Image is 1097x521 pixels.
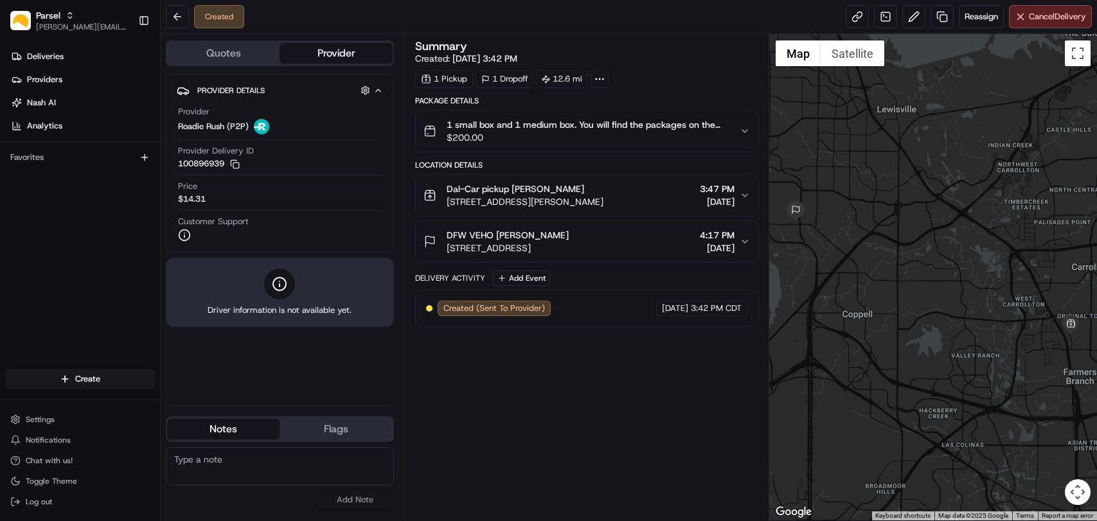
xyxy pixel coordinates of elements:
[691,303,742,314] span: 3:42 PM CDT
[208,305,352,316] span: Driver information is not available yet.
[447,118,729,131] span: 1 small box and 1 medium box. You will find the packages on the black plastic shelf by the door, ...
[27,120,62,132] span: Analytics
[415,40,467,52] h3: Summary
[1042,512,1093,519] a: Report a map error
[700,195,735,208] span: [DATE]
[178,106,210,118] span: Provider
[447,229,569,242] span: DFW VEHO [PERSON_NAME]
[415,160,758,170] div: Location Details
[178,193,206,205] span: $14.31
[772,504,815,520] a: Open this area in Google Maps (opens a new window)
[415,96,758,106] div: Package Details
[36,22,128,32] button: [PERSON_NAME][EMAIL_ADDRESS][PERSON_NAME][DOMAIN_NAME]
[415,52,517,65] span: Created:
[197,85,265,96] span: Provider Details
[1009,5,1092,28] button: CancelDelivery
[5,431,155,449] button: Notifications
[5,472,155,490] button: Toggle Theme
[938,512,1008,519] span: Map data ©2025 Google
[26,414,55,425] span: Settings
[280,43,392,64] button: Provider
[476,70,533,88] div: 1 Dropoff
[415,70,473,88] div: 1 Pickup
[5,46,160,67] a: Deliveries
[447,131,729,144] span: $200.00
[772,504,815,520] img: Google
[959,5,1004,28] button: Reassign
[178,158,240,170] button: 100896939
[27,51,64,62] span: Deliveries
[965,11,998,22] span: Reassign
[5,411,155,428] button: Settings
[27,74,62,85] span: Providers
[5,493,155,511] button: Log out
[75,373,100,385] span: Create
[700,182,735,195] span: 3:47 PM
[1065,479,1091,505] button: Map camera controls
[1029,11,1086,22] span: Cancel Delivery
[875,511,931,520] button: Keyboard shortcuts
[700,229,735,242] span: 4:17 PM
[776,40,821,66] button: Show street map
[1065,40,1091,66] button: Toggle fullscreen view
[452,53,517,64] span: [DATE] 3:42 PM
[178,121,249,132] span: Roadie Rush (P2P)
[10,11,31,31] img: Parsel
[5,93,160,113] a: Nash AI
[443,303,545,314] span: Created (Sent To Provider)
[26,455,73,466] span: Chat with us!
[416,110,758,152] button: 1 small box and 1 medium box. You will find the packages on the black plastic shelf by the door, ...
[415,273,485,283] div: Delivery Activity
[280,419,392,439] button: Flags
[821,40,884,66] button: Show satellite imagery
[178,216,249,227] span: Customer Support
[447,182,584,195] span: Dal-Car pickup [PERSON_NAME]
[5,116,160,136] a: Analytics
[254,119,269,134] img: roadie-logo-v2.jpg
[5,5,133,36] button: ParselParsel[PERSON_NAME][EMAIL_ADDRESS][PERSON_NAME][DOMAIN_NAME]
[178,181,197,192] span: Price
[493,270,550,286] button: Add Event
[536,70,588,88] div: 12.6 mi
[5,69,160,90] a: Providers
[167,419,280,439] button: Notes
[178,145,254,157] span: Provider Delivery ID
[26,476,77,486] span: Toggle Theme
[27,97,56,109] span: Nash AI
[5,147,155,168] div: Favorites
[447,242,569,254] span: [STREET_ADDRESS]
[662,303,688,314] span: [DATE]
[36,9,60,22] button: Parsel
[5,452,155,470] button: Chat with us!
[26,435,71,445] span: Notifications
[1016,512,1034,519] a: Terms
[416,221,758,262] button: DFW VEHO [PERSON_NAME][STREET_ADDRESS]4:17 PM[DATE]
[447,195,603,208] span: [STREET_ADDRESS][PERSON_NAME]
[416,175,758,216] button: Dal-Car pickup [PERSON_NAME][STREET_ADDRESS][PERSON_NAME]3:47 PM[DATE]
[700,242,735,254] span: [DATE]
[26,497,52,507] span: Log out
[5,369,155,389] button: Create
[177,80,383,101] button: Provider Details
[167,43,280,64] button: Quotes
